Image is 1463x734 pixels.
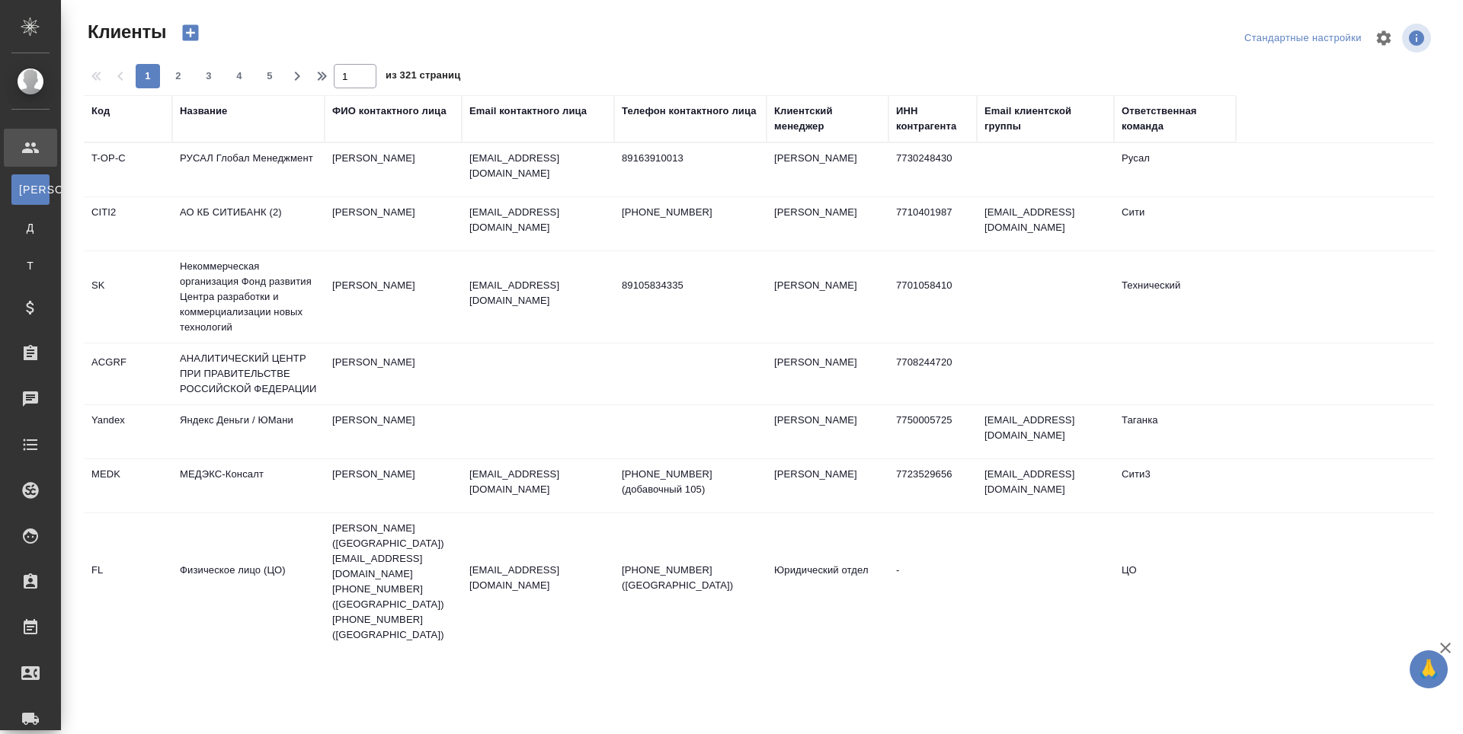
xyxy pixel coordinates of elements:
div: split button [1241,27,1365,50]
td: 7710401987 [888,197,977,251]
span: Д [19,220,42,235]
td: SK [84,270,172,324]
td: [PERSON_NAME] [767,197,888,251]
td: МЕДЭКС-Консалт [172,459,325,512]
div: Телефон контактного лица [622,104,757,119]
td: [PERSON_NAME] [767,270,888,324]
span: Настроить таблицу [1365,20,1402,56]
td: Технический [1114,270,1236,324]
a: Д [11,212,50,243]
p: [EMAIL_ADDRESS][DOMAIN_NAME] [469,563,607,593]
td: 7730248430 [888,143,977,196]
p: [EMAIL_ADDRESS][DOMAIN_NAME] [469,151,607,181]
span: 2 [166,69,190,84]
td: Яндекс Деньги / ЮМани [172,405,325,458]
div: Клиентский менеджер [774,104,881,134]
span: [PERSON_NAME] [19,182,42,197]
td: [PERSON_NAME] [325,143,462,196]
td: ACGRF [84,347,172,401]
p: [PHONE_NUMBER] [622,205,759,220]
td: [EMAIL_ADDRESS][DOMAIN_NAME] [977,197,1114,251]
div: Email контактного лица [469,104,587,119]
a: [PERSON_NAME] [11,174,50,205]
p: [EMAIL_ADDRESS][DOMAIN_NAME] [469,205,607,235]
div: Код [91,104,110,119]
div: Ответственная команда [1122,104,1228,134]
div: ИНН контрагента [896,104,969,134]
div: Email клиентской группы [984,104,1106,134]
td: 7750005725 [888,405,977,458]
span: 3 [197,69,221,84]
td: [PERSON_NAME] [325,347,462,401]
span: из 321 страниц [386,66,460,88]
td: РУСАЛ Глобал Менеджмент [172,143,325,196]
td: - [888,555,977,608]
td: 7723529656 [888,459,977,512]
td: Физическое лицо (ЦО) [172,555,325,608]
td: АО КБ СИТИБАНК (2) [172,197,325,251]
td: T-OP-C [84,143,172,196]
td: [PERSON_NAME] [325,270,462,324]
span: Посмотреть информацию [1402,24,1434,53]
p: [EMAIL_ADDRESS][DOMAIN_NAME] [469,278,607,308]
td: [PERSON_NAME] ([GEOGRAPHIC_DATA]) [EMAIL_ADDRESS][DOMAIN_NAME] [PHONE_NUMBER] ([GEOGRAPHIC_DATA])... [325,513,462,650]
p: 89163910013 [622,151,759,166]
td: [PERSON_NAME] [767,143,888,196]
button: 🙏 [1410,650,1448,688]
td: Сити3 [1114,459,1236,512]
span: 4 [227,69,251,84]
a: Т [11,251,50,281]
td: [EMAIL_ADDRESS][DOMAIN_NAME] [977,405,1114,458]
td: [PERSON_NAME] [325,459,462,512]
td: Русал [1114,143,1236,196]
td: MEDK [84,459,172,512]
button: 3 [197,64,221,88]
td: Таганка [1114,405,1236,458]
td: 7708244720 [888,347,977,401]
p: [PHONE_NUMBER] ([GEOGRAPHIC_DATA]) [622,563,759,593]
p: [EMAIL_ADDRESS][DOMAIN_NAME] [469,467,607,497]
button: 4 [227,64,251,88]
p: 89105834335 [622,278,759,293]
td: [PERSON_NAME] [767,459,888,512]
span: 🙏 [1416,653,1442,685]
span: Клиенты [84,20,166,44]
td: FL [84,555,172,608]
td: [PERSON_NAME] [325,197,462,251]
button: 2 [166,64,190,88]
td: [PERSON_NAME] [767,347,888,401]
td: Yandex [84,405,172,458]
p: [PHONE_NUMBER] (добавочный 105) [622,467,759,497]
div: ФИО контактного лица [332,104,447,119]
div: Название [180,104,227,119]
td: Сити [1114,197,1236,251]
td: 7701058410 [888,270,977,324]
td: CITI2 [84,197,172,251]
td: Юридический отдел [767,555,888,608]
td: АНАЛИТИЧЕСКИЙ ЦЕНТР ПРИ ПРАВИТЕЛЬСТВЕ РОССИЙСКОЙ ФЕДЕРАЦИИ [172,343,325,404]
td: [PERSON_NAME] [325,405,462,458]
button: 5 [258,64,282,88]
button: Создать [172,20,209,46]
td: [PERSON_NAME] [767,405,888,458]
span: Т [19,258,42,273]
span: 5 [258,69,282,84]
td: Некоммерческая организация Фонд развития Центра разработки и коммерциализации новых технологий [172,251,325,343]
td: [EMAIL_ADDRESS][DOMAIN_NAME] [977,459,1114,512]
td: ЦО [1114,555,1236,608]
